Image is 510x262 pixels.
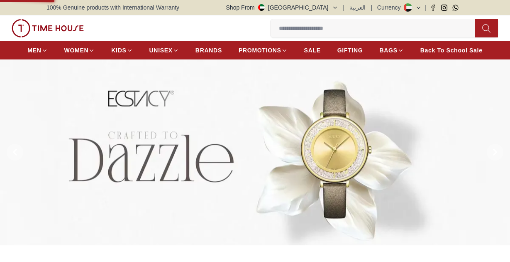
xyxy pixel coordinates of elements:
a: MEN [27,43,47,58]
a: Back To School Sale [420,43,483,58]
span: | [343,3,345,12]
a: KIDS [111,43,132,58]
img: ... [12,19,84,37]
div: Currency [377,3,404,12]
span: | [425,3,427,12]
span: GIFTING [337,46,363,54]
span: BAGS [379,46,397,54]
span: MEN [27,46,41,54]
a: Whatsapp [452,5,459,11]
a: GIFTING [337,43,363,58]
span: KIDS [111,46,126,54]
a: SALE [304,43,321,58]
span: 100% Genuine products with International Warranty [46,3,179,12]
img: United Arab Emirates [258,4,265,11]
span: PROMOTIONS [239,46,281,54]
a: WOMEN [64,43,95,58]
a: Instagram [441,5,447,11]
span: UNISEX [149,46,173,54]
span: Back To School Sale [420,46,483,54]
span: SALE [304,46,321,54]
a: Facebook [430,5,436,11]
a: PROMOTIONS [239,43,288,58]
span: BRANDS [195,46,222,54]
button: العربية [349,3,366,12]
span: WOMEN [64,46,89,54]
a: BAGS [379,43,403,58]
a: UNISEX [149,43,179,58]
span: | [371,3,372,12]
button: Shop From[GEOGRAPHIC_DATA] [226,3,338,12]
a: BRANDS [195,43,222,58]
